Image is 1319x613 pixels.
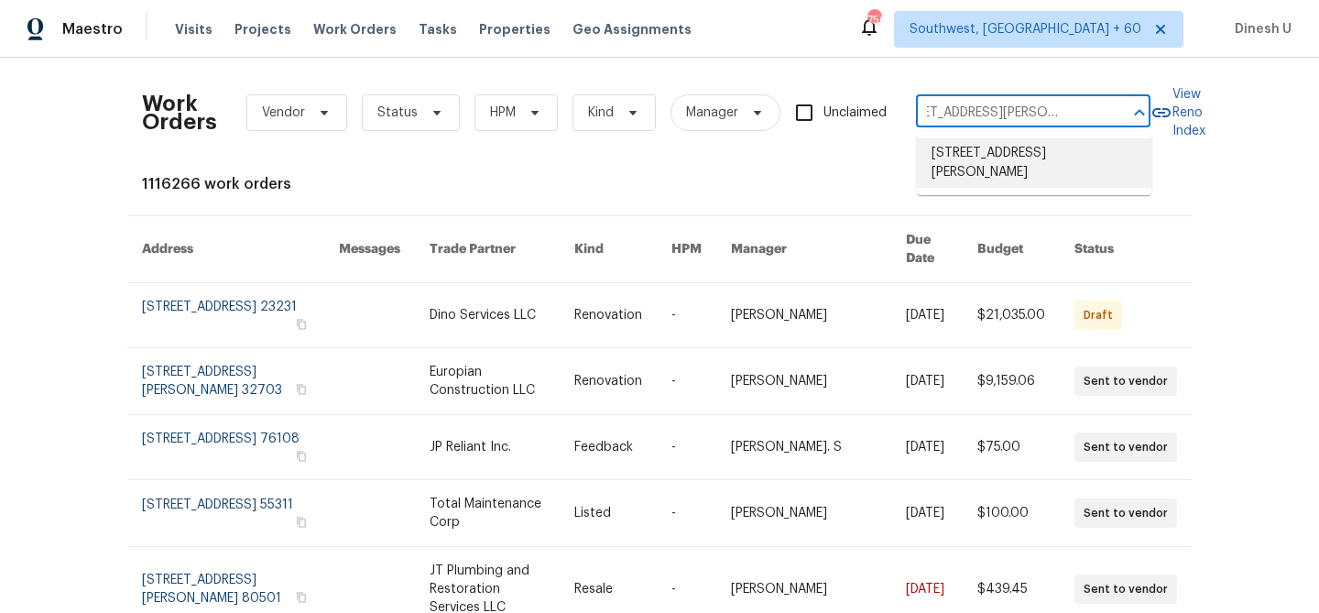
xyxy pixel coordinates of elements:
[823,104,887,123] span: Unclaimed
[234,20,291,38] span: Projects
[560,348,657,415] td: Renovation
[1127,100,1152,126] button: Close
[657,480,716,547] td: -
[917,138,1151,188] li: [STREET_ADDRESS][PERSON_NAME]
[657,283,716,348] td: -
[127,216,324,283] th: Address
[716,415,892,480] td: [PERSON_NAME]. S
[415,415,560,480] td: JP Reliant Inc.
[293,448,310,465] button: Copy Address
[262,104,305,122] span: Vendor
[415,480,560,547] td: Total Maintenance Corp
[686,104,738,122] span: Manager
[293,514,310,531] button: Copy Address
[419,23,457,36] span: Tasks
[588,104,614,122] span: Kind
[62,20,123,38] span: Maestro
[415,216,560,283] th: Trade Partner
[313,20,397,38] span: Work Orders
[716,216,892,283] th: Manager
[916,99,1099,127] input: Enter in an address
[560,415,657,480] td: Feedback
[716,283,892,348] td: [PERSON_NAME]
[560,480,657,547] td: Listed
[963,216,1060,283] th: Budget
[293,316,310,333] button: Copy Address
[657,216,716,283] th: HPM
[1227,20,1292,38] span: Dinesh U
[479,20,550,38] span: Properties
[490,104,516,122] span: HPM
[657,348,716,415] td: -
[891,216,963,283] th: Due Date
[415,283,560,348] td: Dino Services LLC
[293,589,310,606] button: Copy Address
[572,20,692,38] span: Geo Assignments
[415,348,560,415] td: Europian Construction LLC
[377,104,418,122] span: Status
[867,11,880,29] div: 756
[716,348,892,415] td: [PERSON_NAME]
[175,20,213,38] span: Visits
[1060,216,1192,283] th: Status
[560,283,657,348] td: Renovation
[293,381,310,398] button: Copy Address
[910,20,1141,38] span: Southwest, [GEOGRAPHIC_DATA] + 60
[657,415,716,480] td: -
[324,216,415,283] th: Messages
[560,216,657,283] th: Kind
[142,175,1177,193] div: 1116266 work orders
[1150,85,1205,140] a: View Reno Index
[716,480,892,547] td: [PERSON_NAME]
[142,94,217,131] h2: Work Orders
